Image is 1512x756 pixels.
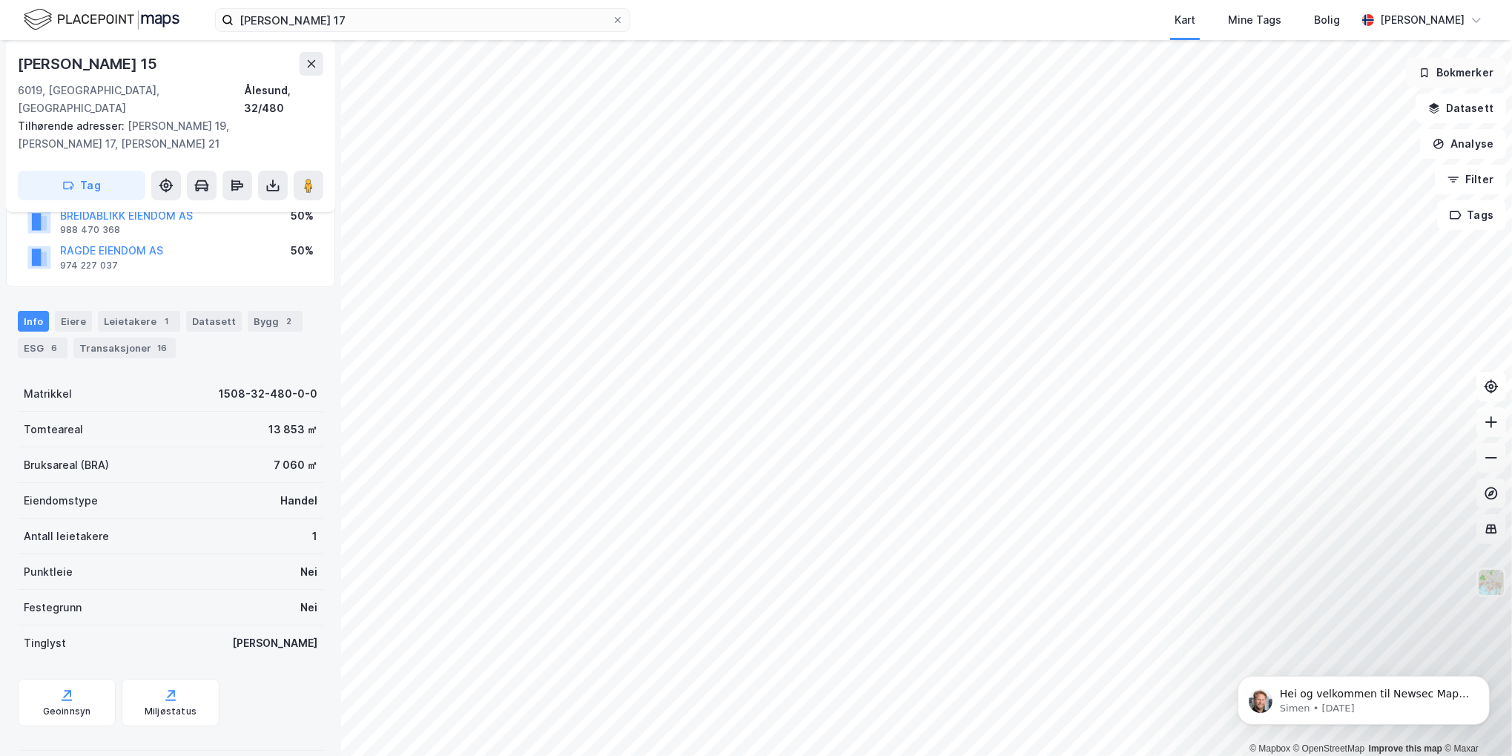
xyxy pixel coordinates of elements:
div: 13 853 ㎡ [268,421,317,438]
div: 6 [47,341,62,355]
iframe: Intercom notifications message [1215,645,1512,749]
span: Tilhørende adresser: [18,119,128,132]
div: Leietakere [98,311,180,332]
div: Kart [1175,11,1195,29]
div: 988 470 368 [60,224,120,236]
div: 1 [159,314,174,329]
a: Mapbox [1249,743,1290,754]
div: 974 227 037 [60,260,118,272]
div: Handel [280,492,317,510]
div: Eiere [55,311,92,332]
div: [PERSON_NAME] [1380,11,1465,29]
img: logo.f888ab2527a4732fd821a326f86c7f29.svg [24,7,179,33]
div: Transaksjoner [73,338,176,358]
div: 50% [291,242,314,260]
button: Tag [18,171,145,200]
div: Eiendomstype [24,492,98,510]
div: Ålesund, 32/480 [244,82,323,117]
div: Nei [300,563,317,581]
button: Bokmerker [1406,58,1506,88]
div: Bruksareal (BRA) [24,456,109,474]
a: Improve this map [1369,743,1442,754]
div: Miljøstatus [145,706,197,717]
div: Info [18,311,49,332]
div: [PERSON_NAME] 19, [PERSON_NAME] 17, [PERSON_NAME] 21 [18,117,311,153]
div: 50% [291,207,314,225]
div: 7 060 ㎡ [274,456,317,474]
div: Matrikkel [24,385,72,403]
input: Søk på adresse, matrikkel, gårdeiere, leietakere eller personer [234,9,612,31]
div: 1508-32-480-0-0 [219,385,317,403]
div: Bolig [1314,11,1340,29]
div: Tinglyst [24,634,66,652]
div: [PERSON_NAME] [232,634,317,652]
div: ESG [18,338,67,358]
div: 1 [312,527,317,545]
div: Tomteareal [24,421,83,438]
div: 6019, [GEOGRAPHIC_DATA], [GEOGRAPHIC_DATA] [18,82,244,117]
div: Punktleie [24,563,73,581]
div: Geoinnsyn [43,706,91,717]
div: [PERSON_NAME] 15 [18,52,160,76]
img: Z [1477,568,1505,596]
button: Filter [1435,165,1506,194]
div: Festegrunn [24,599,82,617]
div: 2 [282,314,297,329]
button: Tags [1437,200,1506,230]
div: Mine Tags [1228,11,1281,29]
div: Nei [300,599,317,617]
div: Antall leietakere [24,527,109,545]
div: Bygg [248,311,303,332]
div: Datasett [186,311,242,332]
button: Analyse [1420,129,1506,159]
button: Datasett [1416,93,1506,123]
a: OpenStreetMap [1293,743,1365,754]
div: 16 [154,341,170,355]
